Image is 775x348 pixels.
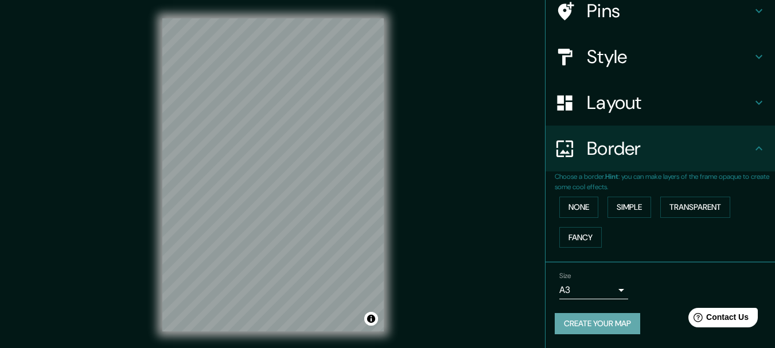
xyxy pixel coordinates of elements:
button: Simple [607,197,651,218]
label: Size [559,271,571,281]
div: Border [546,126,775,171]
canvas: Map [162,18,384,331]
h4: Style [587,45,752,68]
div: Layout [546,80,775,126]
button: None [559,197,598,218]
iframe: Help widget launcher [673,303,762,335]
b: Hint [605,172,618,181]
button: Fancy [559,227,602,248]
h4: Layout [587,91,752,114]
div: A3 [559,281,628,299]
h4: Border [587,137,752,160]
button: Toggle attribution [364,312,378,326]
div: Style [546,34,775,80]
button: Create your map [555,313,640,334]
button: Transparent [660,197,730,218]
p: Choose a border. : you can make layers of the frame opaque to create some cool effects. [555,171,775,192]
